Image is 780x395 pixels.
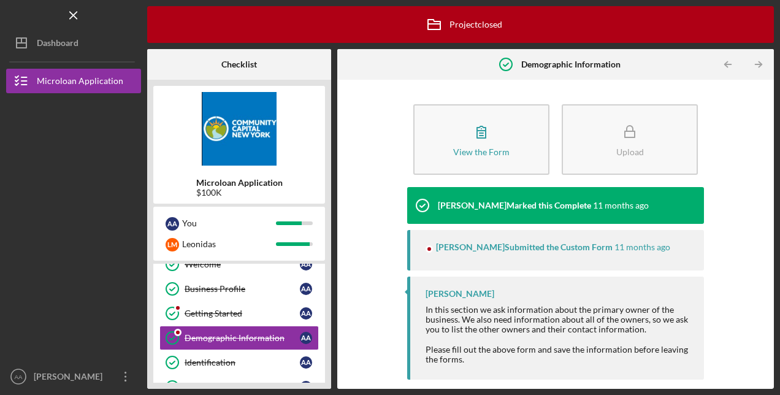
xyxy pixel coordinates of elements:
[300,356,312,369] div: A A
[159,350,319,375] a: IdentificationAA
[166,238,179,251] div: L M
[182,213,276,234] div: You
[6,69,141,93] button: Microloan Application
[614,242,670,252] time: 2024-09-10 18:01
[37,69,123,96] div: Microloan Application
[436,242,613,252] div: [PERSON_NAME] Submitted the Custom Form
[185,358,300,367] div: Identification
[15,374,23,380] text: AA
[37,31,78,58] div: Dashboard
[453,147,510,156] div: View the Form
[426,289,494,299] div: [PERSON_NAME]
[185,284,300,294] div: Business Profile
[196,178,283,188] b: Microloan Application
[438,201,591,210] div: [PERSON_NAME] Marked this Complete
[616,147,644,156] div: Upload
[159,252,319,277] a: WelcomeAA
[593,201,649,210] time: 2024-09-10 18:01
[185,382,300,392] div: Credit Authorization and Fee
[159,301,319,326] a: Getting StartedAA
[159,326,319,350] a: Demographic InformationAA
[300,332,312,344] div: A A
[426,305,692,364] div: In this section we ask information about the primary owner of the business. We also need informat...
[6,31,141,55] button: Dashboard
[300,283,312,295] div: A A
[159,277,319,301] a: Business ProfileAA
[31,364,110,392] div: [PERSON_NAME]
[166,217,179,231] div: A A
[185,333,300,343] div: Demographic Information
[196,188,283,197] div: $100K
[413,104,549,175] button: View the Form
[185,259,300,269] div: Welcome
[300,258,312,270] div: A A
[6,364,141,389] button: AA[PERSON_NAME]
[153,92,325,166] img: Product logo
[562,104,698,175] button: Upload
[300,381,312,393] div: A A
[185,309,300,318] div: Getting Started
[300,307,312,320] div: A A
[182,234,276,255] div: Leonidas
[221,59,257,69] b: Checklist
[521,59,621,69] b: Demographic Information
[419,9,502,40] div: Project closed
